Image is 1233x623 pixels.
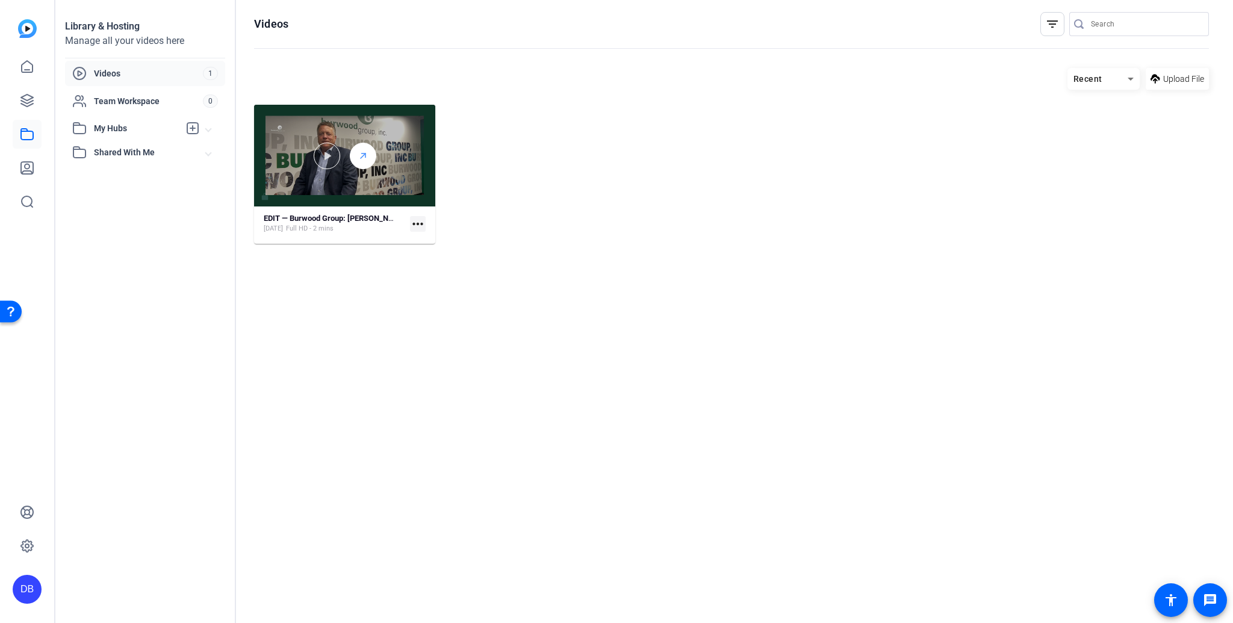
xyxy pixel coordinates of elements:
h1: Videos [254,17,288,31]
span: Full HD - 2 mins [286,224,334,234]
mat-icon: message [1203,593,1217,607]
span: [DATE] [264,224,283,234]
span: 0 [203,95,218,108]
mat-icon: accessibility [1164,593,1178,607]
mat-icon: filter_list [1045,17,1060,31]
mat-expansion-panel-header: My Hubs [65,116,225,140]
input: Search [1091,17,1199,31]
span: My Hubs [94,122,179,135]
span: Shared With Me [94,146,206,159]
span: Team Workspace [94,95,203,107]
div: Library & Hosting [65,19,225,34]
div: DB [13,575,42,604]
div: Manage all your videos here [65,34,225,48]
span: 1 [203,67,218,80]
mat-icon: more_horiz [410,216,426,232]
a: EDIT — Burwood Group: [PERSON_NAME][DATE]Full HD - 2 mins [264,214,405,234]
span: Recent [1073,74,1102,84]
img: blue-gradient.svg [18,19,37,38]
mat-expansion-panel-header: Shared With Me [65,140,225,164]
span: Upload File [1163,73,1204,85]
strong: EDIT — Burwood Group: [PERSON_NAME] [264,214,407,223]
button: Upload File [1146,68,1209,90]
span: Videos [94,67,203,79]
